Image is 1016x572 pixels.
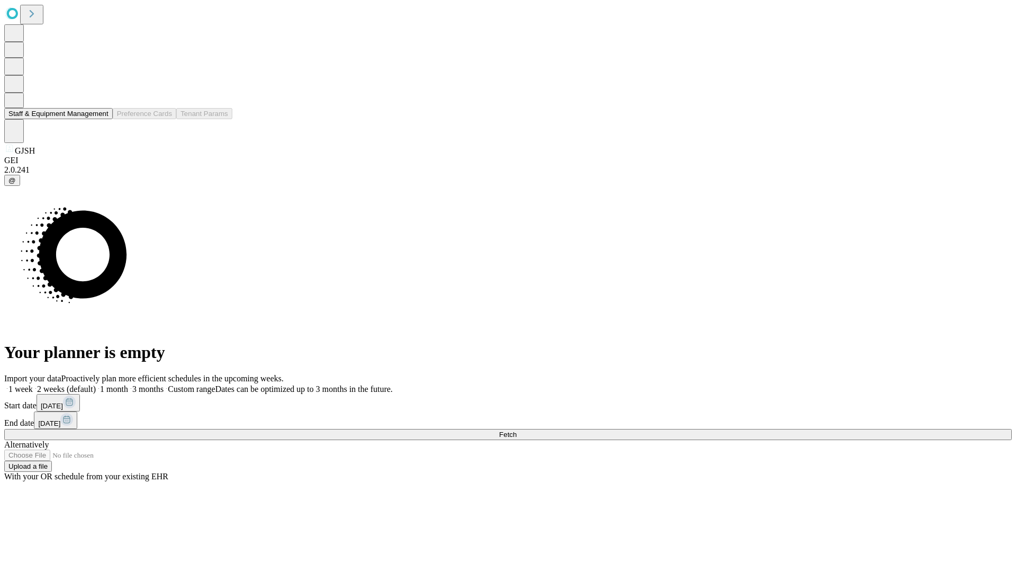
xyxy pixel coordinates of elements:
span: Dates can be optimized up to 3 months in the future. [215,385,393,394]
button: Fetch [4,429,1012,440]
span: GJSH [15,146,35,155]
div: Start date [4,394,1012,412]
button: [DATE] [34,412,77,429]
button: [DATE] [37,394,80,412]
span: 1 week [8,385,33,394]
span: [DATE] [38,419,60,427]
div: End date [4,412,1012,429]
span: With your OR schedule from your existing EHR [4,472,168,481]
div: GEI [4,156,1012,165]
div: 2.0.241 [4,165,1012,175]
span: @ [8,176,16,184]
button: @ [4,175,20,186]
span: [DATE] [41,402,63,410]
span: 2 weeks (default) [37,385,96,394]
span: Custom range [168,385,215,394]
span: Fetch [499,431,516,439]
button: Upload a file [4,461,52,472]
h1: Your planner is empty [4,343,1012,362]
button: Preference Cards [113,108,176,119]
span: Import your data [4,374,61,383]
span: Alternatively [4,440,49,449]
span: Proactively plan more efficient schedules in the upcoming weeks. [61,374,284,383]
span: 1 month [100,385,128,394]
span: 3 months [132,385,164,394]
button: Staff & Equipment Management [4,108,113,119]
button: Tenant Params [176,108,232,119]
